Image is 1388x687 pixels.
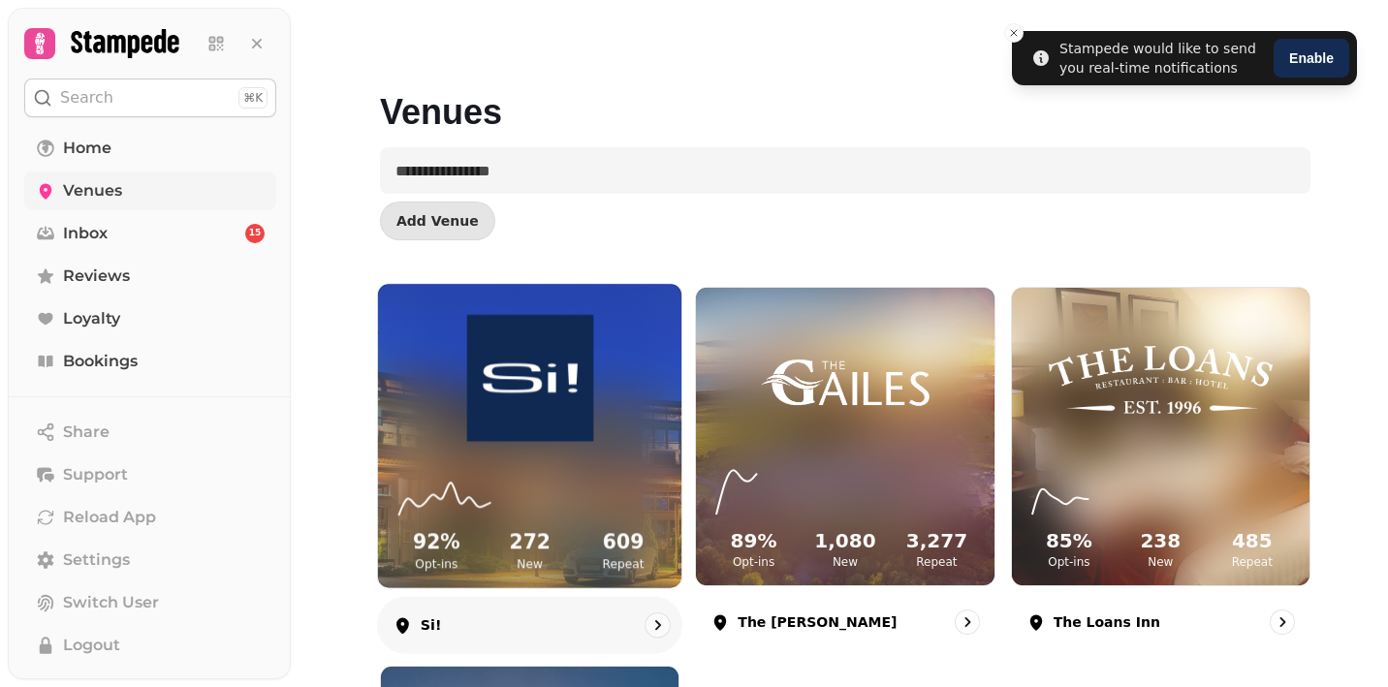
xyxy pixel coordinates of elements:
[396,214,479,228] span: Add Venue
[488,556,573,572] p: New
[380,47,1310,132] h1: Venues
[804,554,887,570] p: New
[1027,554,1111,570] p: Opt-ins
[63,506,156,529] span: Reload App
[238,87,268,109] div: ⌘K
[804,527,887,554] h2: 1,080
[63,137,111,160] span: Home
[1011,287,1310,650] a: The Loans InnThe Loans Inn85%Opt-ins238New485RepeatThe Loans Inn
[63,548,130,572] span: Settings
[1049,318,1273,442] img: The Loans Inn
[1273,612,1292,632] svg: go to
[1119,554,1202,570] p: New
[24,78,276,117] button: Search⌘K
[24,172,276,210] a: Venues
[24,626,276,665] button: Logout
[63,265,130,288] span: Reviews
[24,129,276,168] a: Home
[711,554,795,570] p: Opt-ins
[24,583,276,622] button: Switch User
[895,527,978,554] h2: 3,277
[1059,39,1266,78] div: Stampede would like to send you real-time notifications
[581,556,666,572] p: Repeat
[394,529,479,557] h2: 92 %
[1274,39,1349,78] button: Enable
[581,529,666,557] h2: 609
[63,222,108,245] span: Inbox
[738,612,897,632] p: The [PERSON_NAME]
[63,350,138,373] span: Bookings
[1027,527,1111,554] h2: 85 %
[958,612,977,632] svg: go to
[24,342,276,381] a: Bookings
[249,227,262,240] span: 15
[63,634,120,657] span: Logout
[380,202,495,240] button: Add Venue
[695,287,994,650] a: The GailesThe Gailes89%Opt-ins1,080New3,277RepeatThe [PERSON_NAME]
[421,615,442,635] p: Si!
[24,498,276,537] button: Reload App
[394,556,479,572] p: Opt-ins
[63,307,120,330] span: Loyalty
[416,315,644,442] img: Si!
[24,413,276,452] button: Share
[60,86,113,109] p: Search
[63,421,110,444] span: Share
[1211,527,1294,554] h2: 485
[63,591,159,614] span: Switch User
[1004,23,1024,43] button: Close toast
[488,529,573,557] h2: 272
[1119,527,1202,554] h2: 238
[1211,554,1294,570] p: Repeat
[24,214,276,253] a: Inbox15
[734,318,957,442] img: The Gailes
[24,257,276,296] a: Reviews
[895,554,978,570] p: Repeat
[63,179,122,203] span: Venues
[24,299,276,338] a: Loyalty
[24,541,276,579] a: Settings
[24,455,276,494] button: Support
[648,615,668,635] svg: go to
[63,463,128,486] span: Support
[1054,612,1160,632] p: The Loans Inn
[711,527,795,554] h2: 89 %
[377,283,683,654] a: Si!Si!92%Opt-ins272New609RepeatSi!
